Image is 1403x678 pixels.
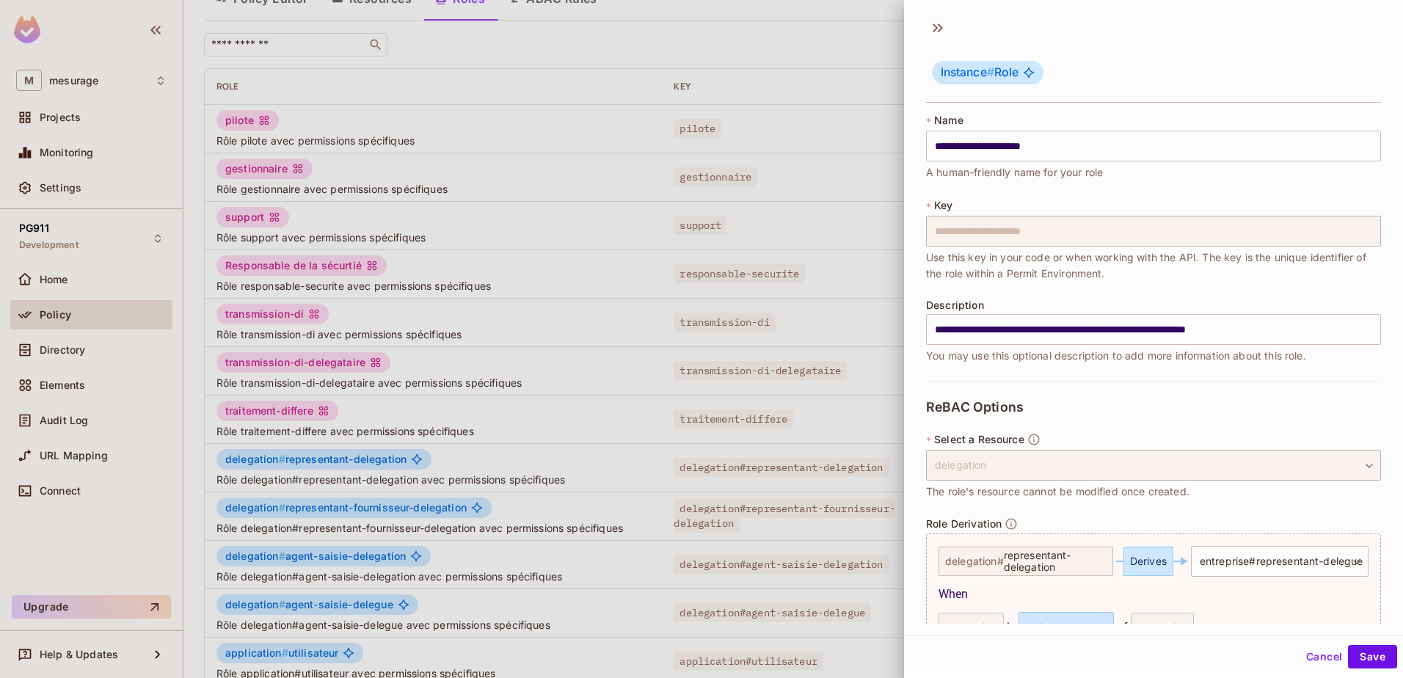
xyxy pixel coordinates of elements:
[934,434,1024,445] span: Select a Resource
[939,612,1369,643] div: is of
[1256,555,1363,567] span: representant-delegue
[926,518,1002,530] span: Role Derivation
[1004,550,1107,573] span: representant-delegation
[934,114,963,126] span: Name
[1018,612,1114,643] div: delegant
[939,586,1369,603] div: When
[1131,613,1194,642] div: entreprise
[926,484,1189,500] span: The role's resource cannot be modified once created.
[926,249,1381,282] span: Use this key in your code or when working with the API. The key is the unique identifier of the r...
[934,200,952,211] span: Key
[1300,645,1348,668] button: Cancel
[926,450,1381,481] div: delegation
[939,613,1004,642] div: delegation
[939,547,1113,576] div: delegation #
[1200,550,1363,573] span: entreprise #
[941,65,1018,80] span: Role
[1348,645,1397,668] button: Save
[1123,547,1173,576] div: Derives
[926,400,1024,415] span: ReBAC Options
[926,348,1306,364] span: You may use this optional description to add more information about this role.
[987,65,994,79] span: #
[941,65,994,79] span: Instance
[926,164,1103,181] span: A human-friendly name for your role
[926,299,984,311] span: Description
